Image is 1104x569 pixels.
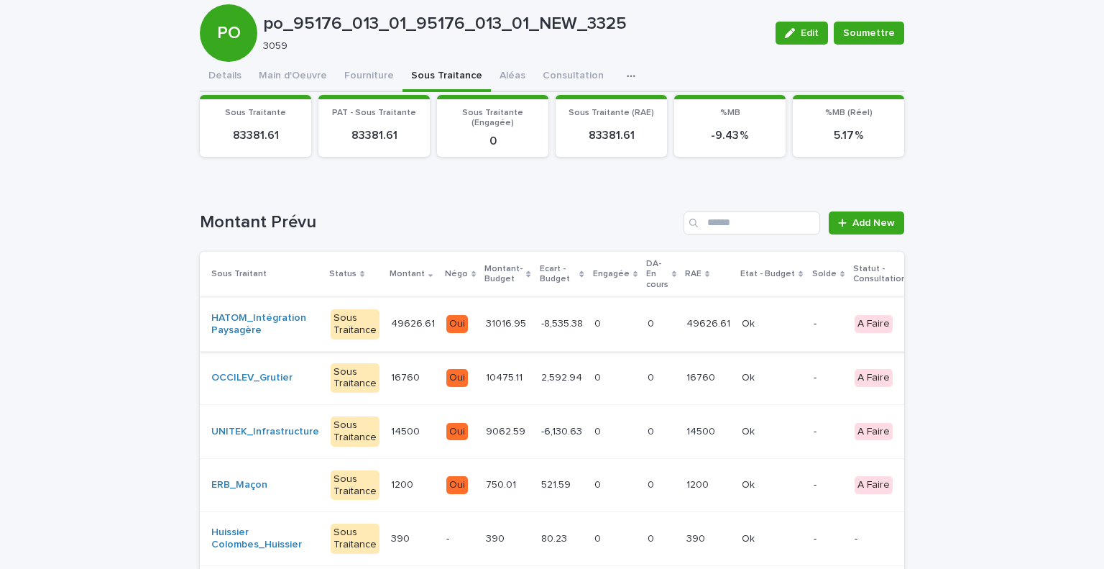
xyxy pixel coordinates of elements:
[391,369,423,384] p: 16760
[742,530,758,545] p: Ok
[211,312,319,337] a: HATOM_Intégration Paysagère
[486,315,529,330] p: 31016.95
[225,109,286,117] span: Sous Traitante
[446,423,468,441] div: Oui
[200,512,1054,566] tr: Huissier Colombes_Huissier Sous Traitance390390 -390390 80.2380.23 00 00 390390 OkOk --NégoEditer
[391,530,413,545] p: 390
[446,369,468,387] div: Oui
[446,135,540,148] p: 0
[686,423,718,438] p: 14500
[486,530,507,545] p: 390
[541,369,585,384] p: 2,592.94
[329,266,356,282] p: Status
[855,533,911,545] p: -
[484,261,523,288] p: Montant-Budget
[720,109,740,117] span: %MB
[200,405,1054,459] tr: UNITEK_Infrastructure Sous Traitance1450014500 Oui9062.599062.59 -6,130.63-6,130.63 00 00 1450014...
[541,530,570,545] p: 80.23
[211,426,319,438] a: UNITEK_Infrastructure
[569,109,654,117] span: Sous Traitante (RAE)
[686,315,733,330] p: 49626.61
[250,62,336,92] button: Main d'Oeuvre
[200,212,678,233] h1: Montant Prévu
[686,530,708,545] p: 390
[814,533,843,545] p: -
[742,476,758,491] p: Ok
[593,266,630,282] p: Engagée
[446,533,474,545] p: -
[534,62,612,92] button: Consultation
[594,369,604,384] p: 0
[776,22,828,45] button: Edit
[211,527,319,551] a: Huissier Colombes_Huissier
[200,351,1054,405] tr: OCCILEV_Grutier Sous Traitance1676016760 Oui10475.1110475.11 2,592.942,592.94 00 00 1676016760 Ok...
[683,129,777,142] p: -9.43 %
[446,315,468,333] div: Oui
[391,476,416,491] p: 1200
[829,211,904,235] a: Add New
[843,26,895,40] span: Soumettre
[648,476,657,491] p: 0
[331,416,379,447] div: Sous Traitance
[208,129,303,142] p: 83381.61
[332,109,416,117] span: PAT - Sous Traitante
[740,266,795,282] p: Etat - Budget
[801,28,819,38] span: Edit
[742,315,758,330] p: Ok
[462,109,523,127] span: Sous Traitante (Engagée)
[594,530,604,545] p: 0
[825,109,873,117] span: %MB (Réel)
[648,530,657,545] p: 0
[541,423,585,438] p: -6,130.63
[211,372,293,384] a: OCCILEV_Grutier
[211,479,267,491] a: ERB_Maçon
[648,369,657,384] p: 0
[331,470,379,501] div: Sous Traitance
[486,423,528,438] p: 9062.59
[331,363,379,393] div: Sous Traitance
[327,129,421,142] p: 83381.61
[200,62,250,92] button: Details
[742,423,758,438] p: Ok
[402,62,491,92] button: Sous Traitance
[742,369,758,384] p: Ok
[814,426,843,438] p: -
[686,369,718,384] p: 16760
[486,476,519,491] p: 750.01
[594,315,604,330] p: 0
[852,218,895,228] span: Add New
[855,476,893,494] div: A Faire
[541,315,586,330] p: -8,535.38
[391,315,438,330] p: 49626.61
[814,318,843,330] p: -
[801,129,896,142] p: 5.17 %
[200,458,1054,512] tr: ERB_Maçon Sous Traitance12001200 Oui750.01750.01 521.59521.59 00 00 12001200 OkOk -A FaireNégoEditer
[648,315,657,330] p: 0
[685,266,701,282] p: RAE
[855,315,893,333] div: A Faire
[684,211,820,235] input: Search
[331,309,379,340] div: Sous Traitance
[853,261,912,288] p: Statut - Consultation
[686,476,712,491] p: 1200
[540,261,576,288] p: Ecart - Budget
[390,266,425,282] p: Montant
[211,266,267,282] p: Sous Traitant
[812,266,837,282] p: Solde
[445,266,468,282] p: Négo
[594,476,604,491] p: 0
[391,423,423,438] p: 14500
[855,369,893,387] div: A Faire
[834,22,904,45] button: Soumettre
[331,524,379,554] div: Sous Traitance
[814,479,843,491] p: -
[855,423,893,441] div: A Faire
[336,62,402,92] button: Fourniture
[200,297,1054,351] tr: HATOM_Intégration Paysagère Sous Traitance49626.6149626.61 Oui31016.9531016.95 -8,535.38-8,535.38...
[646,256,668,293] p: DA-En cours
[263,40,758,53] p: 3059
[541,476,574,491] p: 521.59
[446,476,468,494] div: Oui
[814,372,843,384] p: -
